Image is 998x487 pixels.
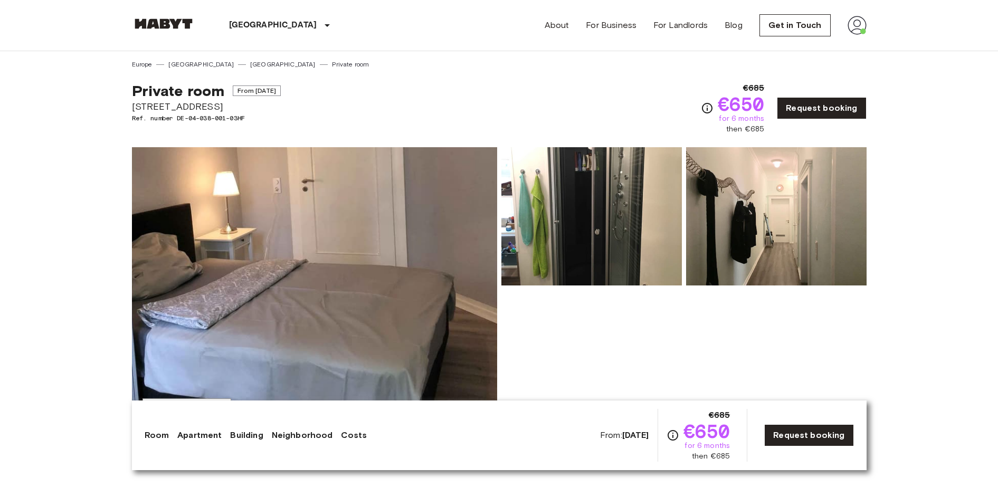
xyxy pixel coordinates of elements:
[743,82,765,94] span: €685
[132,18,195,29] img: Habyt
[168,60,234,69] a: [GEOGRAPHIC_DATA]
[719,113,764,124] span: for 6 months
[686,147,867,285] img: Picture of unit DE-04-038-001-03HF
[667,429,679,442] svg: Check cost overview for full price breakdown. Please note that discounts apply to new joiners onl...
[701,102,714,114] svg: Check cost overview for full price breakdown. Please note that discounts apply to new joiners onl...
[759,14,831,36] a: Get in Touch
[250,60,316,69] a: [GEOGRAPHIC_DATA]
[501,147,682,285] img: Picture of unit DE-04-038-001-03HF
[777,97,866,119] a: Request booking
[272,429,333,442] a: Neighborhood
[709,409,730,422] span: €685
[545,19,569,32] a: About
[692,451,730,462] span: then €685
[600,429,649,441] span: From:
[233,85,281,96] span: From [DATE]
[132,113,281,123] span: Ref. number DE-04-038-001-03HF
[653,19,708,32] a: For Landlords
[132,60,153,69] a: Europe
[685,441,730,451] span: for 6 months
[229,19,317,32] p: [GEOGRAPHIC_DATA]
[848,16,867,35] img: avatar
[177,429,222,442] a: Apartment
[718,94,765,113] span: €650
[332,60,369,69] a: Private room
[726,124,764,135] span: then €685
[132,147,497,428] img: Marketing picture of unit DE-04-038-001-03HF
[725,19,743,32] a: Blog
[586,19,636,32] a: For Business
[132,82,225,100] span: Private room
[341,429,367,442] a: Costs
[683,422,730,441] span: €650
[764,424,853,446] a: Request booking
[622,430,649,440] b: [DATE]
[230,429,263,442] a: Building
[132,100,281,113] span: [STREET_ADDRESS]
[142,398,231,418] button: Show all photos
[145,429,169,442] a: Room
